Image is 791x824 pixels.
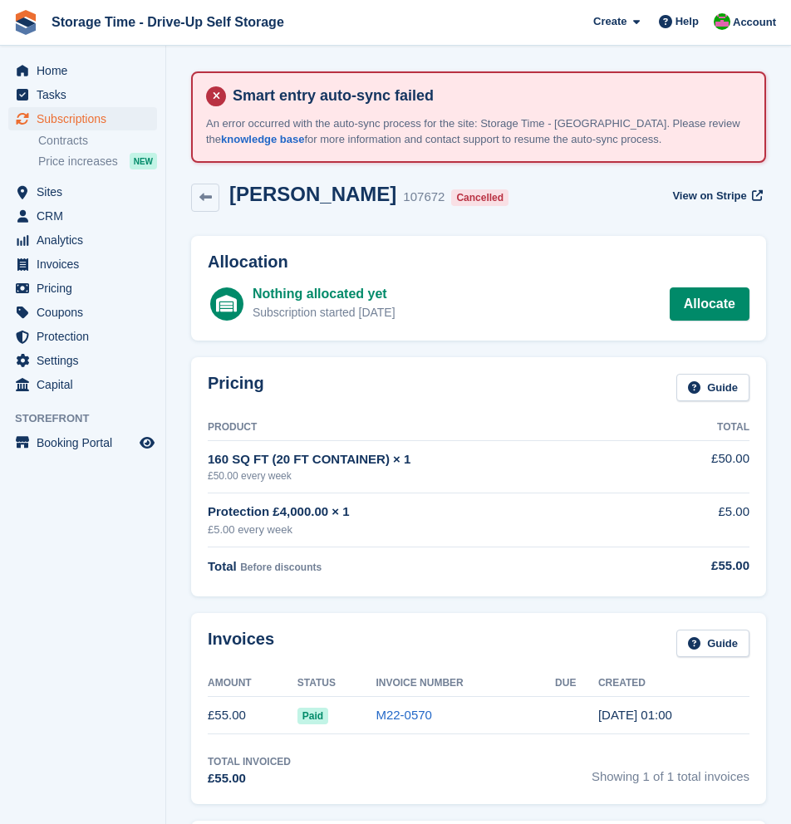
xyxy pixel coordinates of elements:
img: Saeed [714,13,730,30]
a: menu [8,325,157,348]
span: Showing 1 of 1 total invoices [592,754,749,788]
div: £50.00 every week [208,468,664,483]
span: Analytics [37,228,136,252]
a: Guide [676,630,749,657]
a: menu [8,301,157,324]
span: CRM [37,204,136,228]
a: menu [8,349,157,372]
a: menu [8,228,157,252]
span: Coupons [37,301,136,324]
time: 2025-09-15 00:00:34 UTC [598,708,672,722]
h2: Allocation [208,253,749,272]
span: Settings [37,349,136,372]
div: 107672 [403,188,445,207]
td: £55.00 [208,697,297,734]
h2: [PERSON_NAME] [229,183,396,205]
a: menu [8,204,157,228]
span: Before discounts [240,562,322,573]
td: £5.00 [664,493,749,547]
h4: Smart entry auto-sync failed [226,86,751,105]
div: £5.00 every week [208,522,664,538]
a: Allocate [670,287,749,321]
th: Total [664,414,749,441]
div: NEW [130,153,157,169]
div: Nothing allocated yet [253,284,395,304]
a: Price increases NEW [38,152,157,170]
a: Guide [676,374,749,401]
span: Home [37,59,136,82]
div: £55.00 [208,769,291,788]
img: stora-icon-8386f47178a22dfd0bd8f6a31ec36ba5ce8667c1dd55bd0f319d3a0aa187defe.svg [13,10,38,35]
span: Protection [37,325,136,348]
th: Invoice Number [376,670,555,697]
a: menu [8,83,157,106]
a: knowledge base [221,133,304,145]
a: menu [8,253,157,276]
div: 160 SQ FT (20 FT CONTAINER) × 1 [208,450,664,469]
span: Booking Portal [37,431,136,454]
span: Create [593,13,626,30]
div: Subscription started [DATE] [253,304,395,321]
span: Paid [297,708,328,724]
span: Sites [37,180,136,204]
span: Subscriptions [37,107,136,130]
h2: Invoices [208,630,274,657]
a: Preview store [137,433,157,453]
div: £55.00 [664,557,749,576]
span: Capital [37,373,136,396]
div: Cancelled [451,189,508,206]
a: menu [8,277,157,300]
span: Storefront [15,410,165,427]
th: Product [208,414,664,441]
a: Storage Time - Drive-Up Self Storage [45,8,291,36]
span: Help [676,13,699,30]
a: Contracts [38,133,157,149]
span: Account [733,14,776,31]
span: Price increases [38,154,118,169]
td: £50.00 [664,440,749,493]
a: M22-0570 [376,708,432,722]
a: menu [8,431,157,454]
th: Created [598,670,749,697]
a: View on Stripe [666,183,766,210]
th: Due [555,670,598,697]
span: View on Stripe [672,188,746,204]
a: menu [8,59,157,82]
span: Invoices [37,253,136,276]
a: menu [8,180,157,204]
span: Total [208,559,237,573]
p: An error occurred with the auto-sync process for the site: Storage Time - [GEOGRAPHIC_DATA]. Plea... [206,115,751,148]
span: Tasks [37,83,136,106]
div: Protection £4,000.00 × 1 [208,503,664,522]
th: Amount [208,670,297,697]
th: Status [297,670,376,697]
a: menu [8,373,157,396]
a: menu [8,107,157,130]
div: Total Invoiced [208,754,291,769]
h2: Pricing [208,374,264,401]
span: Pricing [37,277,136,300]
